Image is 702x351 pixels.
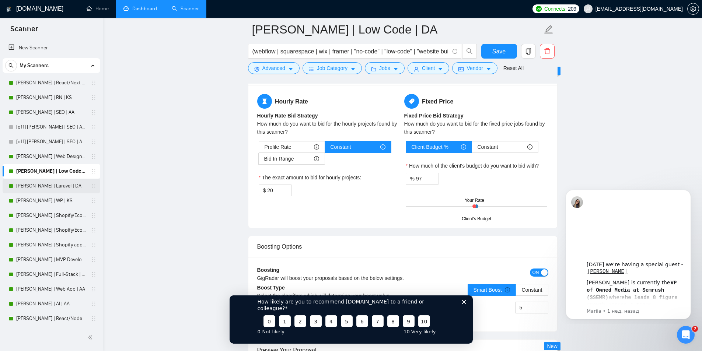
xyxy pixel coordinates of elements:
span: caret-down [438,66,443,72]
span: 209 [568,5,576,13]
b: Fixed Price Bid Strategy [404,113,464,119]
span: info-circle [505,287,510,292]
a: [PERSON_NAME] | MVP Development | AA [16,252,86,267]
span: holder [91,257,97,263]
span: ON [532,268,539,277]
span: tag [404,94,419,109]
span: holder [91,124,97,130]
span: info-circle [380,144,385,150]
a: [PERSON_NAME] | Full-Stack | AA [16,267,86,282]
span: New [547,68,557,74]
button: idcardVendorcaret-down [452,62,497,74]
span: info-circle [314,144,319,150]
span: My Scanners [20,58,49,73]
h5: Fixed Price [404,94,548,109]
span: Vendor [467,64,483,72]
span: Client [422,64,435,72]
a: [off] [PERSON_NAME] | SEO | AA - Light, Low Budget [16,134,86,149]
span: bars [309,66,314,72]
span: holder [91,213,97,218]
span: holder [91,301,97,307]
a: [PERSON_NAME] | Shopify app | DA [16,238,86,252]
img: upwork-logo.png [536,6,542,12]
span: user [586,6,591,11]
div: Boosting Options [257,236,548,257]
span: user [414,66,419,72]
span: holder [91,183,97,189]
a: [off] [PERSON_NAME] | SEO | AA - Strict, High Budget [16,120,86,134]
span: Scanner [4,24,44,39]
label: The exact amount to bid for hourly projects: [259,173,362,182]
button: copy [521,44,536,59]
span: caret-down [393,66,398,72]
span: holder [91,154,97,159]
span: Bid In Range [264,153,294,164]
a: [PERSON_NAME] | Shopify/Ecom | DA [16,223,86,238]
a: [PERSON_NAME] | Low Code | DA [16,164,86,179]
a: [PERSON_NAME] | React/Node | AA [16,311,86,326]
span: holder [91,198,97,204]
span: holder [91,139,97,145]
span: Profile Rate [265,141,291,152]
button: folderJobscaret-down [365,62,405,74]
input: Search Freelance Jobs... [252,47,449,56]
span: double-left [88,334,95,341]
span: Job Category [317,64,347,72]
span: holder [91,168,97,174]
span: idcard [458,66,464,72]
button: search [5,60,17,71]
span: info-circle [453,49,457,54]
span: search [6,63,17,68]
span: holder [91,242,97,248]
a: [PERSON_NAME] | SEO | AA [16,105,86,120]
div: How much do you want to bid for the fixed price jobs found by this scanner? [404,120,548,136]
span: Jobs [379,64,390,72]
b: Hourly Rate Bid Strategy [257,113,318,119]
span: caret-down [288,66,293,72]
span: Smart Boost [474,287,510,293]
span: setting [688,6,699,12]
span: holder [91,227,97,233]
span: 7 [692,326,698,332]
input: Scanner name... [252,20,542,39]
a: [PERSON_NAME] | Web App | AA [16,282,86,296]
span: holder [91,80,97,86]
iframe: Intercom notifications сообщение [555,183,702,324]
a: dashboardDashboard [123,6,157,12]
button: barsJob Categorycaret-down [303,62,362,74]
a: [PERSON_NAME] | Web Design | DA [16,149,86,164]
a: Reset All [503,64,524,72]
span: Connects: [544,5,566,13]
button: setting [687,3,699,15]
input: The exact amount to bid for hourly projects: [267,185,291,196]
b: Boosting [257,267,280,273]
a: [PERSON_NAME] | React/Next | KS [16,76,86,90]
span: search [462,48,476,55]
a: setting [687,6,699,12]
span: hourglass [257,94,272,109]
input: How much of the client's budget do you want to bid with? [416,173,439,184]
span: holder [91,109,97,115]
span: info-circle [461,144,466,150]
a: New Scanner [8,41,94,55]
a: searchScanner [172,6,199,12]
span: caret-down [486,66,491,72]
a: [PERSON_NAME] | Shopify/Ecom | DA - lower requirements [16,208,86,223]
span: folder [371,66,376,72]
